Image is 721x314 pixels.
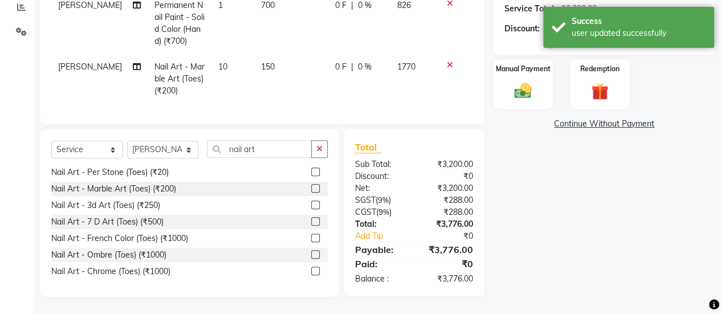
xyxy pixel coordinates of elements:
div: ( ) [347,206,414,218]
div: ₹3,776.00 [414,273,482,285]
div: ₹3,200.00 [414,182,482,194]
label: Manual Payment [496,64,551,74]
div: Nail Art - Chrome (Toes) (₹1000) [51,266,170,278]
span: 0 F [335,61,347,73]
div: ₹3,200.00 [561,3,597,15]
div: ₹288.00 [414,206,482,218]
div: Success [572,15,706,27]
div: ( ) [347,194,414,206]
a: Continue Without Payment [495,118,713,130]
div: ₹0 [425,230,482,242]
div: ₹3,200.00 [414,158,482,170]
div: Service Total: [504,3,556,15]
div: Balance : [347,273,414,285]
span: 1770 [397,62,415,72]
span: Nail Art - Marble Art (Toes) (₹200) [154,62,205,96]
div: ₹3,776.00 [414,243,482,256]
div: Nail Art - Marble Art (Toes) (₹200) [51,183,176,195]
img: _gift.svg [586,81,614,102]
img: _cash.svg [509,81,537,101]
div: Payable: [347,243,414,256]
span: SGST [355,195,376,205]
div: Total: [347,218,414,230]
div: Nail Art - Per Stone (Toes) (₹20) [51,166,169,178]
div: Sub Total: [347,158,414,170]
a: Add Tip [347,230,425,242]
label: Redemption [580,64,620,74]
span: 0 % [358,61,372,73]
span: 10 [218,62,227,72]
div: Discount: [347,170,414,182]
div: Discount: [504,23,540,35]
div: Nail Art - 7 D Art (Toes) (₹500) [51,216,164,228]
div: ₹0 [414,257,482,271]
div: ₹3,776.00 [414,218,482,230]
span: 9% [378,207,389,217]
span: 150 [261,62,275,72]
div: Net: [347,182,414,194]
input: Search or Scan [207,140,312,158]
span: | [351,61,353,73]
div: Nail Art - Ombre (Toes) (₹1000) [51,249,166,261]
div: Paid: [347,257,414,271]
span: 9% [378,195,389,205]
span: CGST [355,207,376,217]
div: Nail Art - French Color (Toes) (₹1000) [51,233,188,244]
div: Nail Art - 3d Art (Toes) (₹250) [51,199,160,211]
span: [PERSON_NAME] [58,62,122,72]
div: ₹288.00 [414,194,482,206]
div: ₹0 [414,170,482,182]
span: Total [355,141,381,153]
div: user updated successfully [572,27,706,39]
